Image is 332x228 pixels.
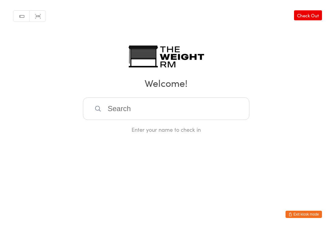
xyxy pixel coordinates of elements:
input: Search [83,97,249,120]
h2: Welcome! [6,76,326,90]
a: Check Out [294,10,322,20]
button: Exit kiosk mode [286,211,322,218]
div: Enter your name to check in [83,126,249,133]
img: The Weight Rm [128,46,204,67]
